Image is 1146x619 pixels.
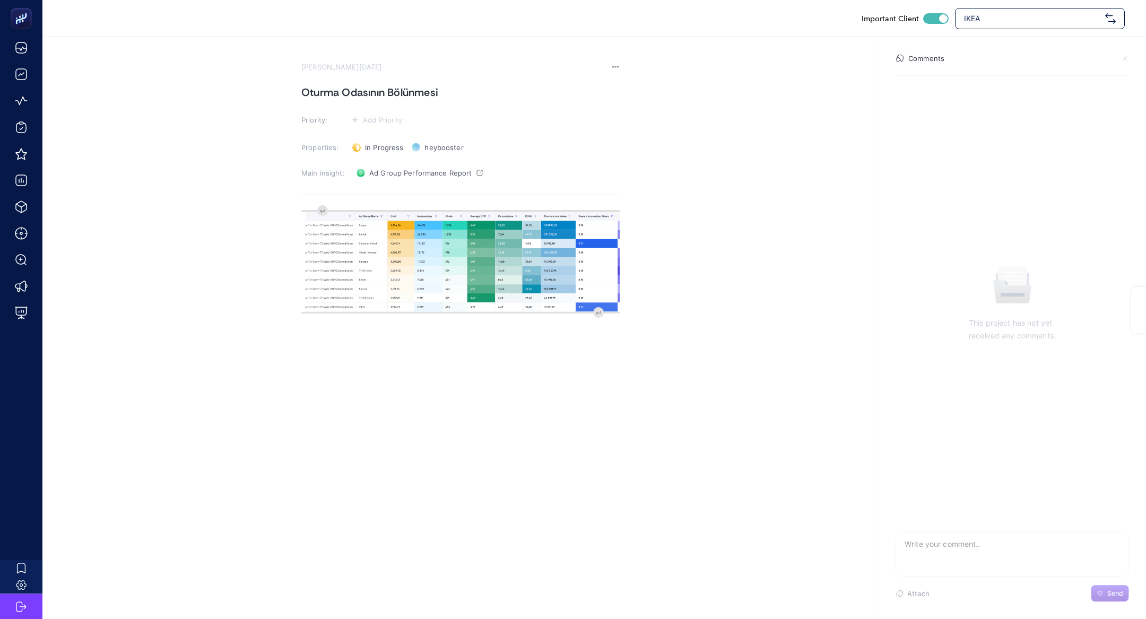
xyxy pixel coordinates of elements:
time: [PERSON_NAME][DATE] [301,63,382,71]
div: Insert paragraph before block [317,205,328,216]
h1: Oturma Odasının Bölünmesi [301,84,620,101]
span: Important Client [862,13,919,24]
h3: Properties: [301,143,346,152]
span: IKEA [964,13,1101,24]
div: Insert paragraph after block [593,307,604,318]
span: In Progress [365,143,403,152]
button: Add Priority [348,114,406,126]
span: Attach [907,589,930,598]
div: Rich Text Editor. Editing area: main [301,205,620,417]
span: Send [1107,589,1123,598]
span: Ad Group Performance Report [369,169,472,177]
h3: Main insight: [301,169,346,177]
button: Send [1091,585,1129,602]
h4: Comments [908,54,944,63]
span: Add Priority [363,116,403,124]
h3: Priority: [301,116,346,124]
span: heybooster [424,143,463,152]
p: This project has not yet received any comments. [969,317,1056,342]
img: 1755767619681-image.png [301,212,620,312]
img: svg%3e [1105,13,1116,24]
a: Ad Group Performance Report [352,164,487,181]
